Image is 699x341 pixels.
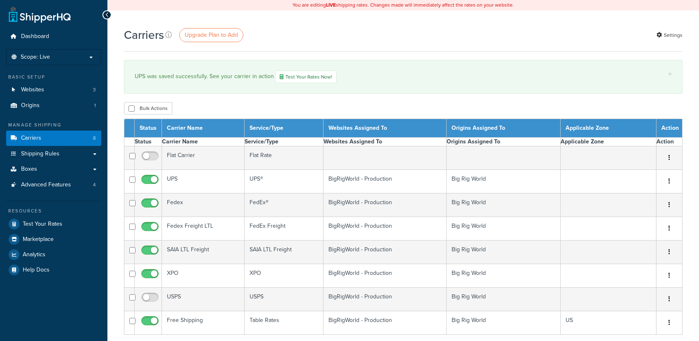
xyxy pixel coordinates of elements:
td: BigRigWorld - Production [323,193,446,217]
h1: Carriers [124,27,164,43]
td: SAIA LTL Freight [244,241,323,264]
td: Big Rig World [446,170,561,193]
span: Dashboard [21,33,49,40]
td: FedEx Freight [244,217,323,241]
b: LIVE [326,1,336,9]
td: Big Rig World [446,217,561,241]
a: Carriers 8 [6,131,101,146]
div: Resources [6,207,101,215]
td: UPS [162,170,245,193]
td: Free Shipping [162,311,245,335]
li: Advanced Features [6,177,101,193]
span: Marketplace [23,236,54,243]
a: Upgrade Plan to Add [179,28,243,42]
span: Shipping Rules [21,150,59,157]
th: Websites Assigned To [323,119,446,138]
span: Boxes [21,166,37,173]
th: Websites Assigned To [323,138,446,146]
span: Origins [21,102,40,109]
a: Test Your Rates [6,217,101,231]
td: Big Rig World [446,264,561,288]
span: Carriers [21,135,41,142]
th: Status [135,138,162,146]
td: Big Rig World [446,193,561,217]
td: Fedex Freight LTL [162,217,245,241]
td: UPS® [244,170,323,193]
button: Bulk Actions [124,102,172,114]
a: Shipping Rules [6,146,101,162]
a: Analytics [6,247,101,262]
span: Websites [21,86,44,93]
td: BigRigWorld - Production [323,170,446,193]
span: 1 [94,102,96,109]
td: US [561,311,656,335]
li: Carriers [6,131,101,146]
span: 8 [93,135,96,142]
th: Status [135,119,162,138]
a: Advanced Features 4 [6,177,101,193]
td: XPO [162,264,245,288]
td: SAIA LTL Freight [162,241,245,264]
td: BigRigWorld - Production [323,288,446,311]
th: Service/Type [244,138,323,146]
th: Action [656,138,682,146]
td: Big Rig World [446,311,561,335]
li: Websites [6,82,101,98]
th: Action [656,119,682,138]
th: Service/Type [244,119,323,138]
th: Applicable Zone [561,119,656,138]
div: Basic Setup [6,74,101,81]
a: Dashboard [6,29,101,44]
td: BigRigWorld - Production [323,264,446,288]
td: BigRigWorld - Production [323,217,446,241]
td: Big Rig World [446,241,561,264]
a: Help Docs [6,262,101,277]
td: BigRigWorld - Production [323,311,446,335]
td: Flat Rate [244,146,323,170]
a: Settings [656,29,682,41]
span: Test Your Rates [23,221,62,228]
td: USPS [244,288,323,311]
a: Origins 1 [6,98,101,113]
div: Manage Shipping [6,122,101,129]
a: Boxes [6,162,101,177]
th: Origins Assigned To [446,119,561,138]
a: × [668,71,672,77]
span: Upgrade Plan to Add [185,31,238,39]
th: Carrier Name [162,119,245,138]
th: Origins Assigned To [446,138,561,146]
div: UPS was saved successfully. See your carrier in action [135,71,672,83]
td: Table Rates [244,311,323,335]
span: 4 [93,181,96,188]
span: 3 [93,86,96,93]
td: BigRigWorld - Production [323,241,446,264]
td: XPO [244,264,323,288]
a: Test Your Rates Now! [275,71,337,83]
td: Big Rig World [446,288,561,311]
span: Advanced Features [21,181,71,188]
a: Websites 3 [6,82,101,98]
a: ShipperHQ Home [9,6,71,23]
span: Help Docs [23,267,50,274]
span: Scope: Live [21,54,50,61]
td: USPS [162,288,245,311]
th: Applicable Zone [561,138,656,146]
td: Flat Carrier [162,146,245,170]
th: Carrier Name [162,138,245,146]
span: Analytics [23,251,45,258]
li: Origins [6,98,101,113]
a: Marketplace [6,232,101,247]
td: FedEx® [244,193,323,217]
td: Fedex [162,193,245,217]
